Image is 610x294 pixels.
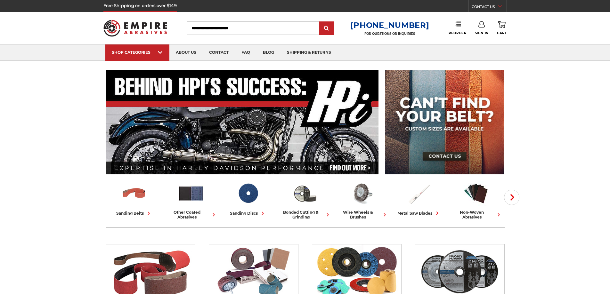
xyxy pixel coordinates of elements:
img: Empire Abrasives [103,16,167,41]
a: Cart [497,21,507,35]
img: Metal Saw Blades [406,180,432,207]
a: sanding discs [222,180,274,217]
img: Wire Wheels & Brushes [349,180,375,207]
div: non-woven abrasives [450,210,502,219]
a: other coated abrasives [165,180,217,219]
a: about us [169,44,203,61]
span: Cart [497,31,507,35]
div: sanding discs [230,210,266,217]
div: metal saw blades [397,210,441,217]
div: SHOP CATEGORIES [112,50,163,55]
div: bonded cutting & grinding [279,210,331,219]
div: sanding belts [116,210,152,217]
a: Reorder [449,21,466,35]
img: Bonded Cutting & Grinding [292,180,318,207]
a: shipping & returns [281,44,338,61]
a: bonded cutting & grinding [279,180,331,219]
a: metal saw blades [393,180,445,217]
a: [PHONE_NUMBER] [350,20,429,30]
span: Reorder [449,31,466,35]
a: wire wheels & brushes [336,180,388,219]
a: blog [256,44,281,61]
span: Sign In [475,31,489,35]
a: contact [203,44,235,61]
img: Other Coated Abrasives [178,180,204,207]
img: Sanding Discs [235,180,261,207]
img: Non-woven Abrasives [463,180,489,207]
a: CONTACT US [472,3,507,12]
div: wire wheels & brushes [336,210,388,219]
img: Banner for an interview featuring Horsepower Inc who makes Harley performance upgrades featured o... [106,70,379,174]
img: Sanding Belts [121,180,147,207]
p: FOR QUESTIONS OR INQUIRIES [350,32,429,36]
a: non-woven abrasives [450,180,502,219]
div: other coated abrasives [165,210,217,219]
input: Submit [320,22,333,35]
img: promo banner for custom belts. [385,70,504,174]
button: Next [504,190,519,205]
a: faq [235,44,256,61]
a: sanding belts [108,180,160,217]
